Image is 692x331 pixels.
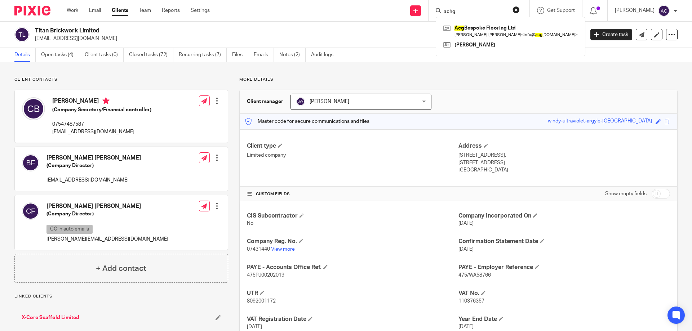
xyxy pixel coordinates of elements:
h4: [PERSON_NAME] [PERSON_NAME] [46,154,141,162]
h4: [PERSON_NAME] [52,97,151,106]
h4: CUSTOM FIELDS [247,191,458,197]
h4: Address [458,142,670,150]
a: Files [232,48,248,62]
p: [PERSON_NAME][EMAIL_ADDRESS][DOMAIN_NAME] [46,236,168,243]
h4: Company Incorporated On [458,212,670,220]
h5: (Company Secretary/Financial controller) [52,106,151,113]
a: Create task [590,29,632,40]
a: Recurring tasks (7) [179,48,227,62]
span: 110376357 [458,299,484,304]
span: Get Support [547,8,575,13]
h4: Confirmation Statement Date [458,238,670,245]
a: Client tasks (0) [85,48,124,62]
span: [DATE] [458,324,474,329]
p: [PERSON_NAME] [615,7,655,14]
i: Primary [102,97,110,104]
p: Client contacts [14,77,228,82]
a: Settings [191,7,210,14]
button: Clear [513,6,520,13]
span: 475/WA58766 [458,273,491,278]
a: Emails [254,48,274,62]
a: Team [139,7,151,14]
h4: VAT No. [458,290,670,297]
h4: UTR [247,290,458,297]
a: Reports [162,7,180,14]
h5: (Company Director) [46,162,141,169]
img: svg%3E [22,202,39,220]
p: Limited company [247,152,458,159]
img: svg%3E [22,154,39,171]
span: [DATE] [458,221,474,226]
h5: (Company Director) [46,210,168,218]
a: Clients [112,7,128,14]
img: svg%3E [14,27,30,42]
input: Search [443,9,508,15]
a: Email [89,7,101,14]
p: [STREET_ADDRESS], [458,152,670,159]
p: [EMAIL_ADDRESS][DOMAIN_NAME] [35,35,580,42]
p: 07547487587 [52,121,151,128]
p: CC in auto emails [46,225,93,234]
img: svg%3E [22,97,45,120]
span: 475PJ00202019 [247,273,284,278]
img: svg%3E [296,97,305,106]
img: svg%3E [658,5,670,17]
p: Linked clients [14,294,228,299]
h4: + Add contact [96,263,146,274]
h4: PAYE - Accounts Office Ref. [247,264,458,271]
a: View more [271,247,295,252]
a: Work [67,7,78,14]
span: 07431440 [247,247,270,252]
span: No [247,221,253,226]
p: More details [239,77,678,82]
span: [PERSON_NAME] [310,99,349,104]
h4: Client type [247,142,458,150]
span: [DATE] [458,247,474,252]
a: Details [14,48,36,62]
h4: Company Reg. No. [247,238,458,245]
p: [STREET_ADDRESS] [458,159,670,166]
h2: Titan Brickwork Limited [35,27,471,35]
h4: VAT Registration Date [247,316,458,323]
h3: Client manager [247,98,283,105]
label: Show empty fields [605,190,647,197]
h4: Year End Date [458,316,670,323]
a: Notes (2) [279,48,306,62]
p: [EMAIL_ADDRESS][DOMAIN_NAME] [52,128,151,135]
span: [DATE] [247,324,262,329]
span: 8092001172 [247,299,276,304]
p: Master code for secure communications and files [245,118,369,125]
h4: CIS Subcontractor [247,212,458,220]
p: [EMAIL_ADDRESS][DOMAIN_NAME] [46,176,141,184]
a: Audit logs [311,48,339,62]
a: X-Core Scaffold Limited [22,314,79,321]
h4: [PERSON_NAME] [PERSON_NAME] [46,202,168,210]
div: windy-ultraviolet-argyle-[GEOGRAPHIC_DATA] [548,117,652,126]
a: Open tasks (4) [41,48,79,62]
img: Pixie [14,6,50,15]
a: Closed tasks (72) [129,48,173,62]
h4: PAYE - Employer Reference [458,264,670,271]
p: [GEOGRAPHIC_DATA] [458,166,670,174]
